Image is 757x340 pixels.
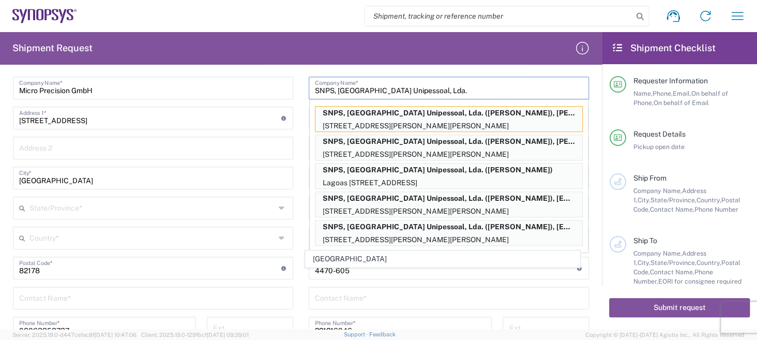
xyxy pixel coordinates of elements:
[650,196,697,204] span: State/Province,
[638,196,650,204] span: City,
[12,42,93,54] h2: Shipment Request
[365,6,633,26] input: Shipment, tracking or reference number
[633,143,685,151] span: Pickup open date
[315,120,582,132] p: [STREET_ADDRESS][PERSON_NAME][PERSON_NAME]
[633,277,741,294] span: EORI for consignee required for EU
[611,42,716,54] h2: Shipment Checklist
[633,236,657,245] span: Ship To
[633,187,682,195] span: Company Name,
[697,259,721,267] span: Country,
[633,90,653,97] span: Name,
[369,331,396,337] a: Feedback
[697,196,721,204] span: Country,
[638,259,650,267] span: City,
[315,176,582,189] p: Lagoas [STREET_ADDRESS]
[650,268,694,276] span: Contact Name,
[315,233,582,246] p: [STREET_ADDRESS][PERSON_NAME][PERSON_NAME]
[315,164,582,176] p: SNPS, Portugal Unipessoal, Lda. (Tiago Inocencio)
[650,205,694,213] span: Contact Name,
[343,331,369,337] a: Support
[585,330,745,339] span: Copyright © [DATE]-[DATE] Agistix Inc., All Rights Reserved
[315,220,582,233] p: SNPS, Portugal Unipessoal, Lda. (Tiago Magalhaes), tmagalha@synopsys.com
[95,332,137,338] span: [DATE] 10:47:06
[306,251,580,267] span: [GEOGRAPHIC_DATA]
[673,90,691,97] span: Email,
[315,148,582,161] p: [STREET_ADDRESS][PERSON_NAME][PERSON_NAME]
[141,332,249,338] span: Client: 2025.19.0-129fbcf
[609,298,750,317] button: Submit request
[315,205,582,218] p: [STREET_ADDRESS][PERSON_NAME][PERSON_NAME]
[633,174,667,182] span: Ship From
[633,77,708,85] span: Requester Information
[633,249,682,257] span: Company Name,
[650,259,697,267] span: State/Province,
[654,99,709,107] span: On behalf of Email
[315,192,582,205] p: SNPS, Portugal Unipessoal, Lda. (Tiago Magalhaes), tmagalha@synopsys.com
[694,205,738,213] span: Phone Number
[315,135,582,148] p: SNPS, Portugal Unipessoal, Lda. (DAVIDE PEREIRA), davide.pereira@synopsys.com
[653,90,673,97] span: Phone,
[12,332,137,338] span: Server: 2025.19.0-d447cefac8f
[633,130,686,138] span: Request Details
[315,107,582,120] p: SNPS, Portugal Unipessoal, Lda. (DAVIDE PEREIRA), davide.pereira@synopsys.com
[207,332,249,338] span: [DATE] 09:39:01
